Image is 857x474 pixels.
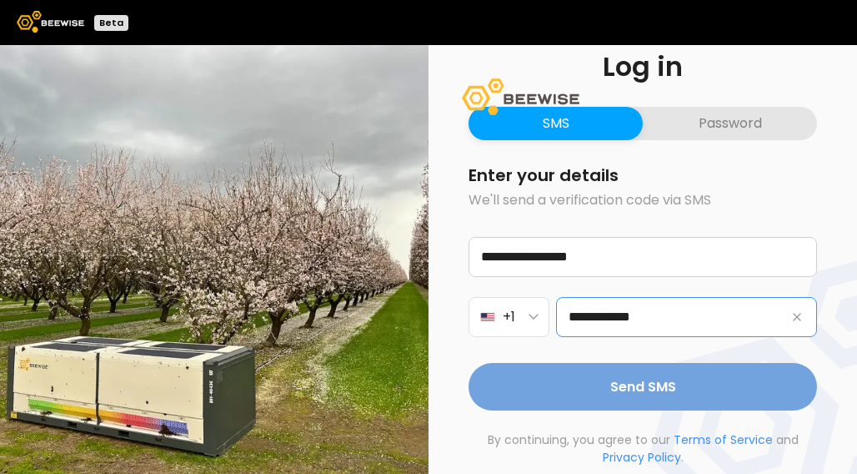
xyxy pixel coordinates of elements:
[469,190,817,210] p: We'll send a verification code via SMS
[674,431,773,448] a: Terms of Service
[469,297,549,337] button: +1
[503,306,515,327] span: +1
[603,449,681,466] a: Privacy Policy
[787,307,807,327] button: Clear phone number
[469,167,817,184] h2: Enter your details
[94,15,128,31] div: Beta
[469,107,643,140] button: SMS
[17,11,84,33] img: Beewise logo
[610,376,676,397] span: Send SMS
[469,363,817,411] button: Send SMS
[469,431,817,466] p: By continuing, you agree to our and .
[469,53,817,80] h1: Log in
[643,107,817,140] button: Password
